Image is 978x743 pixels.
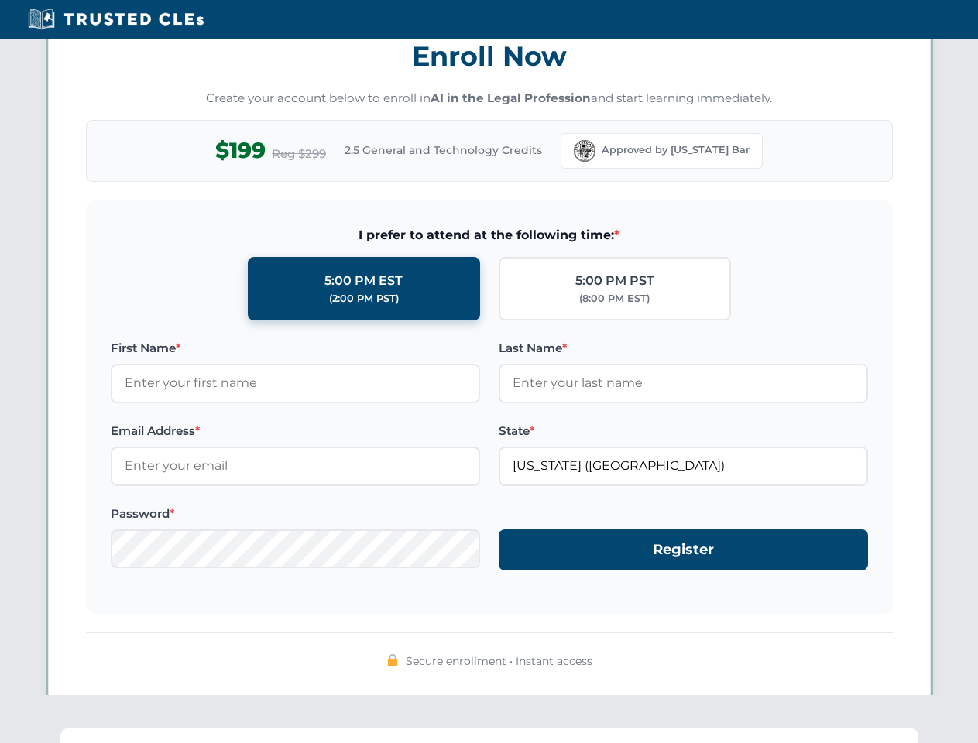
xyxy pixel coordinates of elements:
[111,422,480,440] label: Email Address
[86,90,893,108] p: Create your account below to enroll in and start learning immediately.
[499,364,868,402] input: Enter your last name
[111,505,480,523] label: Password
[499,529,868,570] button: Register
[272,145,326,163] span: Reg $299
[345,142,542,159] span: 2.5 General and Technology Credits
[431,91,591,105] strong: AI in the Legal Profession
[111,225,868,245] span: I prefer to attend at the following time:
[575,271,654,291] div: 5:00 PM PST
[86,32,893,80] h3: Enroll Now
[574,140,595,162] img: Florida Bar
[111,364,480,402] input: Enter your first name
[111,447,480,485] input: Enter your email
[386,654,399,666] img: 🔒
[111,339,480,358] label: First Name
[499,447,868,485] input: Florida (FL)
[215,133,266,168] span: $199
[324,271,403,291] div: 5:00 PM EST
[579,291,650,306] div: (8:00 PM EST)
[23,8,208,31] img: Trusted CLEs
[406,652,592,669] span: Secure enrollment • Instant access
[499,339,868,358] label: Last Name
[499,422,868,440] label: State
[602,142,750,158] span: Approved by [US_STATE] Bar
[329,291,399,306] div: (2:00 PM PST)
